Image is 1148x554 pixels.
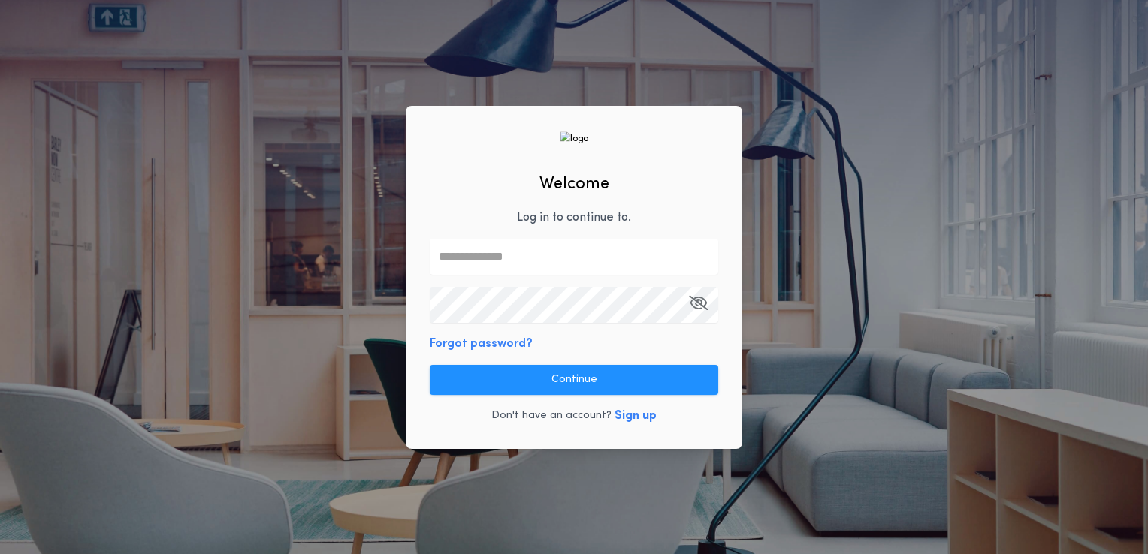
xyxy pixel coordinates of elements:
[517,209,631,227] p: Log in to continue to .
[615,407,657,425] button: Sign up
[430,335,533,353] button: Forgot password?
[560,131,588,146] img: logo
[491,408,612,423] p: Don't have an account?
[539,172,609,197] h2: Welcome
[430,365,718,395] button: Continue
